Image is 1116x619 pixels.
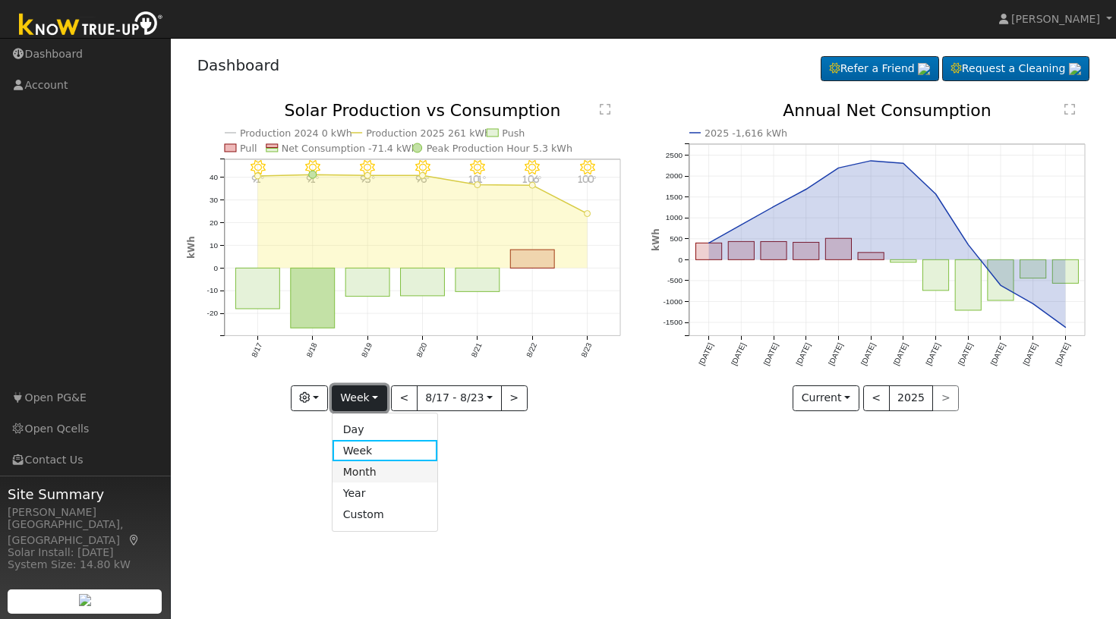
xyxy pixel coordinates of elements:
[666,172,683,181] text: 2000
[783,101,991,120] text: Annual Net Consumption
[366,127,490,139] text: Production 2025 261 kWh
[333,482,438,504] a: Year
[889,385,934,411] button: 2025
[925,341,942,366] text: [DATE]
[600,103,610,115] text: 
[574,175,601,184] p: 100°
[391,385,418,411] button: <
[892,341,910,366] text: [DATE]
[360,341,374,359] text: 8/19
[868,158,874,164] circle: onclick=""
[299,175,326,184] p: 91°
[284,101,560,120] text: Solar Production vs Consumption
[663,297,683,306] text: -1000
[891,260,916,262] rect: onclick=""
[738,222,744,228] circle: onclick=""
[244,175,270,184] p: 91°
[250,160,265,175] i: 8/17 - Clear
[762,341,780,366] text: [DATE]
[209,196,218,204] text: 30
[1054,341,1071,366] text: [DATE]
[1053,260,1079,284] rect: onclick=""
[1063,325,1069,331] circle: onclick=""
[900,160,906,166] circle: onclick=""
[966,242,972,248] circle: onclick=""
[409,175,436,184] p: 96°
[761,242,787,260] rect: onclick=""
[918,63,930,75] img: retrieve
[8,517,162,548] div: [GEOGRAPHIC_DATA], [GEOGRAPHIC_DATA]
[957,341,974,366] text: [DATE]
[933,191,939,197] circle: onclick=""
[213,264,218,272] text: 0
[209,218,218,227] text: 20
[426,143,572,154] text: Peak Production Hour 5.3 kWh
[1069,63,1081,75] img: retrieve
[579,341,593,359] text: 8/23
[836,165,842,171] circle: onclick=""
[525,160,540,175] i: 8/22 - Clear
[998,282,1004,288] circle: onclick=""
[863,385,890,411] button: <
[793,243,819,260] rect: onclick=""
[308,171,316,178] circle: onclick=""
[651,229,661,252] text: kWh
[8,484,162,504] span: Site Summary
[706,240,712,247] circle: onclick=""
[206,287,218,295] text: -10
[290,269,334,328] rect: onclick=""
[1064,103,1075,115] text: 
[11,8,171,42] img: Know True-Up
[580,160,595,175] i: 8/23 - Clear
[923,260,949,291] rect: onclick=""
[519,175,546,184] p: 106°
[821,56,939,82] a: Refer a Friend
[678,256,683,264] text: 0
[826,239,852,260] rect: onclick=""
[360,160,375,175] i: 8/19 - Clear
[730,341,747,366] text: [DATE]
[8,504,162,520] div: [PERSON_NAME]
[988,260,1014,301] rect: onclick=""
[8,545,162,561] div: Solar Install: [DATE]
[333,419,438,440] a: Day
[197,56,280,74] a: Dashboard
[667,276,683,284] text: -500
[584,211,590,217] circle: onclick=""
[1022,341,1039,366] text: [DATE]
[1011,13,1100,25] span: [PERSON_NAME]
[510,250,554,268] rect: onclick=""
[209,241,218,250] text: 10
[670,234,683,243] text: 500
[400,269,444,297] rect: onclick=""
[942,56,1089,82] a: Request a Cleaning
[666,151,683,159] text: 2500
[696,244,722,260] rect: onclick=""
[128,534,141,546] a: Map
[663,319,683,327] text: -1500
[728,242,754,260] rect: onclick=""
[332,385,387,411] button: Week
[989,341,1007,366] text: [DATE]
[666,193,683,201] text: 1500
[771,204,777,210] circle: onclick=""
[240,143,257,154] text: Pull
[417,385,502,411] button: 8/17 - 8/23
[697,341,714,366] text: [DATE]
[827,341,844,366] text: [DATE]
[793,385,859,411] button: Current
[79,594,91,606] img: retrieve
[795,341,812,366] text: [DATE]
[305,160,320,175] i: 8/18 - Clear
[525,341,538,359] text: 8/22
[469,341,483,359] text: 8/21
[415,341,428,359] text: 8/20
[501,385,528,411] button: >
[705,127,787,139] text: 2025 -1,616 kWh
[333,440,438,461] a: Week
[364,173,370,179] circle: onclick=""
[1030,301,1036,307] circle: onclick=""
[304,341,318,359] text: 8/18
[345,269,389,297] rect: onclick=""
[240,127,352,139] text: Production 2024 0 kWh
